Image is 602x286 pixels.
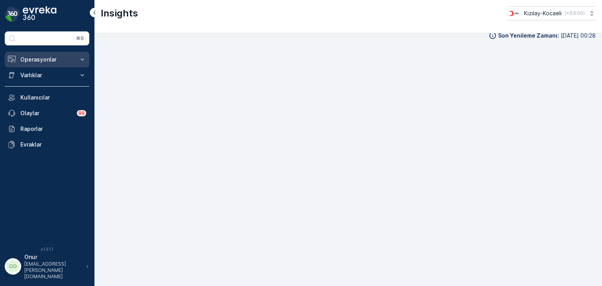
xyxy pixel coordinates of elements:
[20,141,86,148] p: Evraklar
[20,71,74,79] p: Varlıklar
[101,7,138,20] p: Insights
[24,261,82,280] p: [EMAIL_ADDRESS][PERSON_NAME][DOMAIN_NAME]
[5,137,89,152] a: Evraklar
[498,32,559,40] p: Son Yenileme Zamanı :
[5,247,89,252] span: v 1.51.1
[7,260,19,273] div: OO
[76,35,84,42] p: ⌘B
[507,9,521,18] img: k%C4%B1z%C4%B1lay_0jL9uU1.png
[5,6,20,22] img: logo
[5,121,89,137] a: Raporlar
[78,110,85,116] p: 99
[23,6,56,22] img: logo_dark-DEwI_e13.png
[5,52,89,67] button: Operasyonlar
[20,109,72,117] p: Olaylar
[20,56,74,63] p: Operasyonlar
[20,125,86,133] p: Raporlar
[24,253,82,261] p: Onur
[5,105,89,121] a: Olaylar99
[524,9,562,17] p: Kızılay-Kocaeli
[565,10,585,16] p: ( +03:00 )
[561,32,596,40] p: [DATE] 00:28
[5,90,89,105] a: Kullanıcılar
[5,253,89,280] button: OOOnur[EMAIL_ADDRESS][PERSON_NAME][DOMAIN_NAME]
[5,67,89,83] button: Varlıklar
[20,94,86,101] p: Kullanıcılar
[507,6,596,20] button: Kızılay-Kocaeli(+03:00)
